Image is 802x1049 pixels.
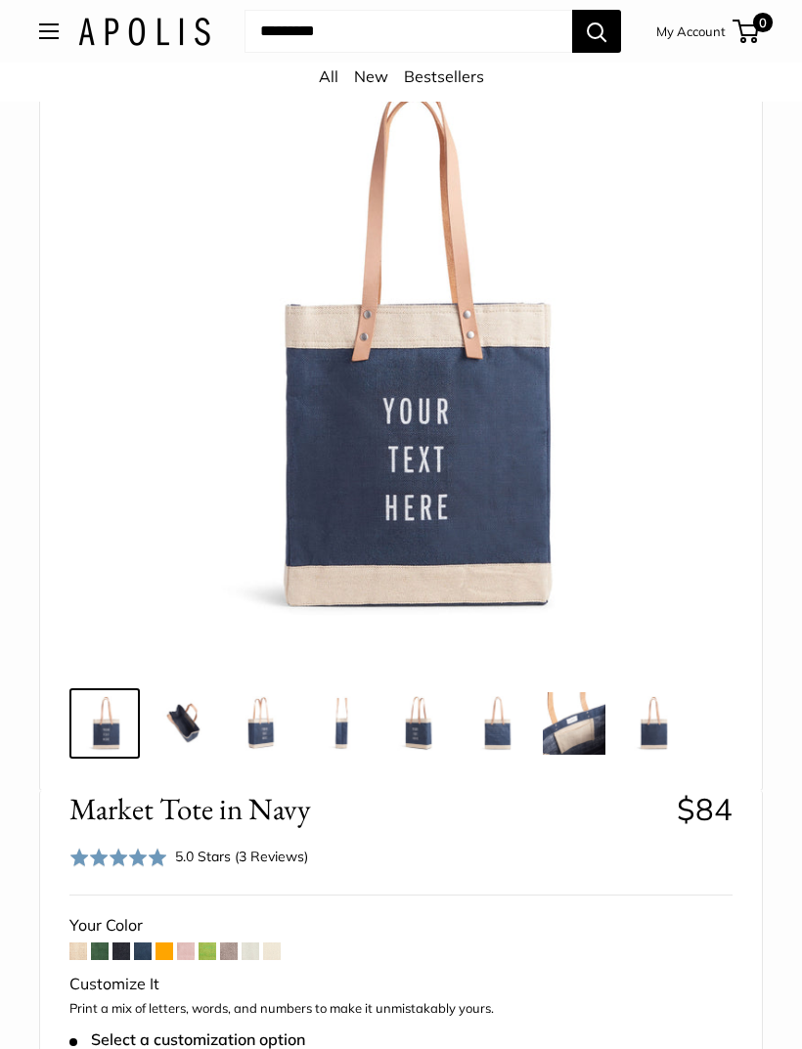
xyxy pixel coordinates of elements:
[39,23,59,39] button: Open menu
[543,692,605,755] img: Market Tote in Navy
[69,911,733,940] div: Your Color
[319,66,338,86] a: All
[69,999,733,1019] p: Print a mix of letters, words, and numbers to make it unmistakably yours.
[465,692,527,755] img: description_Seal of authenticity printed on the backside of every bag.
[621,692,684,755] img: Market Tote in Navy
[69,688,140,759] a: Market Tote in Navy
[656,20,726,43] a: My Account
[382,688,453,759] a: Market Tote in Navy
[245,10,572,53] input: Search...
[69,970,733,999] div: Customize It
[308,692,371,755] img: Market Tote in Navy
[78,18,210,46] img: Apolis
[386,692,449,755] img: Market Tote in Navy
[404,66,484,86] a: Bestsellers
[617,688,688,759] a: Market Tote in Navy
[84,30,718,664] img: Market Tote in Navy
[69,843,308,871] div: 5.0 Stars (3 Reviews)
[304,688,375,759] a: Market Tote in Navy
[69,791,662,827] span: Market Tote in Navy
[230,692,292,755] img: Market Tote in Navy
[175,846,308,867] div: 5.0 Stars (3 Reviews)
[677,790,733,828] span: $84
[148,688,218,759] a: Market Tote in Navy
[73,692,136,755] img: Market Tote in Navy
[461,688,531,759] a: description_Seal of authenticity printed on the backside of every bag.
[735,20,759,43] a: 0
[226,688,296,759] a: Market Tote in Navy
[69,1030,305,1049] span: Select a customization option
[539,688,609,759] a: Market Tote in Navy
[572,10,621,53] button: Search
[152,692,214,755] img: Market Tote in Navy
[753,13,773,32] span: 0
[354,66,388,86] a: New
